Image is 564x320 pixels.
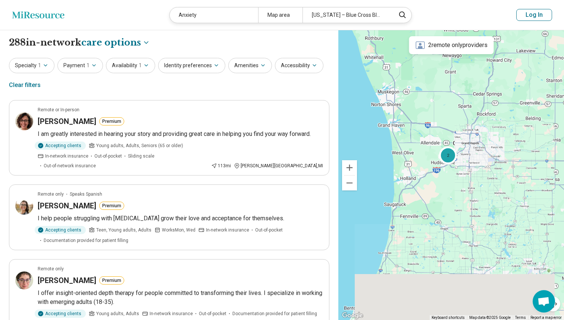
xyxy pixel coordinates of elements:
[38,116,96,127] h3: [PERSON_NAME]
[342,160,357,175] button: Zoom in
[139,62,142,69] span: 1
[99,276,124,285] button: Premium
[106,58,155,73] button: Availability1
[87,62,90,69] span: 1
[57,58,103,73] button: Payment1
[228,58,272,73] button: Amenities
[81,36,150,49] button: Care options
[94,153,122,159] span: Out-of-pocket
[9,36,150,49] h1: 288 in-network
[162,227,195,233] span: Works Mon, Wed
[96,227,151,233] span: Teen, Young adults, Adults
[275,58,323,73] button: Accessibility
[469,316,511,320] span: Map data ©2025 Google
[38,289,323,307] p: I offer insight-oriented depth therapy for people committed to transforming their lives. I specia...
[409,36,493,54] div: 2 remote only providers
[96,142,183,149] span: Young adults, Adults, Seniors (65 or older)
[199,310,226,317] span: Out-of-pocket
[439,146,457,164] div: 2
[96,310,139,317] span: Young adults, Adults
[258,7,303,23] div: Map area
[38,265,64,272] p: Remote only
[35,226,86,234] div: Accepting clients
[70,191,102,198] span: Speaks Spanish
[99,202,124,210] button: Premium
[9,58,54,73] button: Specialty1
[530,316,562,320] a: Report a map error
[342,175,357,190] button: Zoom out
[44,162,96,169] span: Out-of-network insurance
[38,275,96,286] h3: [PERSON_NAME]
[234,162,323,169] div: [PERSON_NAME][GEOGRAPHIC_DATA] , MI
[44,237,128,244] span: Documentation provided for patient filling
[255,227,283,233] span: Out-of-pocket
[38,130,323,139] p: I am greatly interested in hearing your story and providing great care in helping you find your w...
[38,191,64,198] p: Remote only
[206,227,249,233] span: In-network insurance
[99,117,124,125] button: Premium
[515,316,526,320] a: Terms (opens in new tab)
[35,310,86,318] div: Accepting clients
[211,162,231,169] div: 113 mi
[533,290,555,313] a: Open chat
[150,310,193,317] span: In-network insurance
[38,201,96,211] h3: [PERSON_NAME]
[158,58,225,73] button: Identity preferences
[516,9,552,21] button: Log In
[128,153,154,159] span: Sliding scale
[81,36,141,49] span: care options
[38,62,41,69] span: 1
[38,214,323,223] p: I help people struggling with [MEDICAL_DATA] grow their love and acceptance for themselves.
[232,310,317,317] span: Documentation provided for patient filling
[45,153,88,159] span: In-network insurance
[170,7,258,23] div: Anxiety
[38,106,79,113] p: Remote or In-person
[35,142,86,150] div: Accepting clients
[303,7,391,23] div: [US_STATE] – Blue Cross Blue Shield
[9,76,41,94] div: Clear filters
